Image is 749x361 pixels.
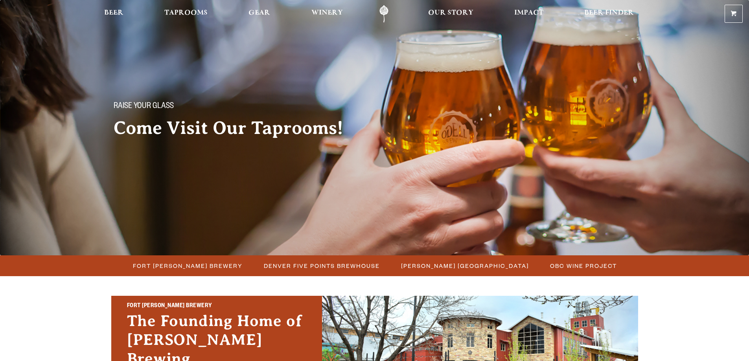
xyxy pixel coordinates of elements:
[114,102,174,112] span: Raise your glass
[423,5,478,23] a: Our Story
[104,10,123,16] span: Beer
[164,10,208,16] span: Taprooms
[579,5,639,23] a: Beer Finder
[243,5,275,23] a: Gear
[264,260,380,271] span: Denver Five Points Brewhouse
[127,301,306,312] h2: Fort [PERSON_NAME] Brewery
[248,10,270,16] span: Gear
[306,5,348,23] a: Winery
[159,5,213,23] a: Taprooms
[99,5,129,23] a: Beer
[514,10,543,16] span: Impact
[396,260,533,271] a: [PERSON_NAME] [GEOGRAPHIC_DATA]
[114,118,359,138] h2: Come Visit Our Taprooms!
[584,10,634,16] span: Beer Finder
[545,260,621,271] a: OBC Wine Project
[428,10,473,16] span: Our Story
[128,260,247,271] a: Fort [PERSON_NAME] Brewery
[259,260,384,271] a: Denver Five Points Brewhouse
[550,260,617,271] span: OBC Wine Project
[509,5,548,23] a: Impact
[311,10,343,16] span: Winery
[401,260,529,271] span: [PERSON_NAME] [GEOGRAPHIC_DATA]
[133,260,243,271] span: Fort [PERSON_NAME] Brewery
[369,5,399,23] a: Odell Home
